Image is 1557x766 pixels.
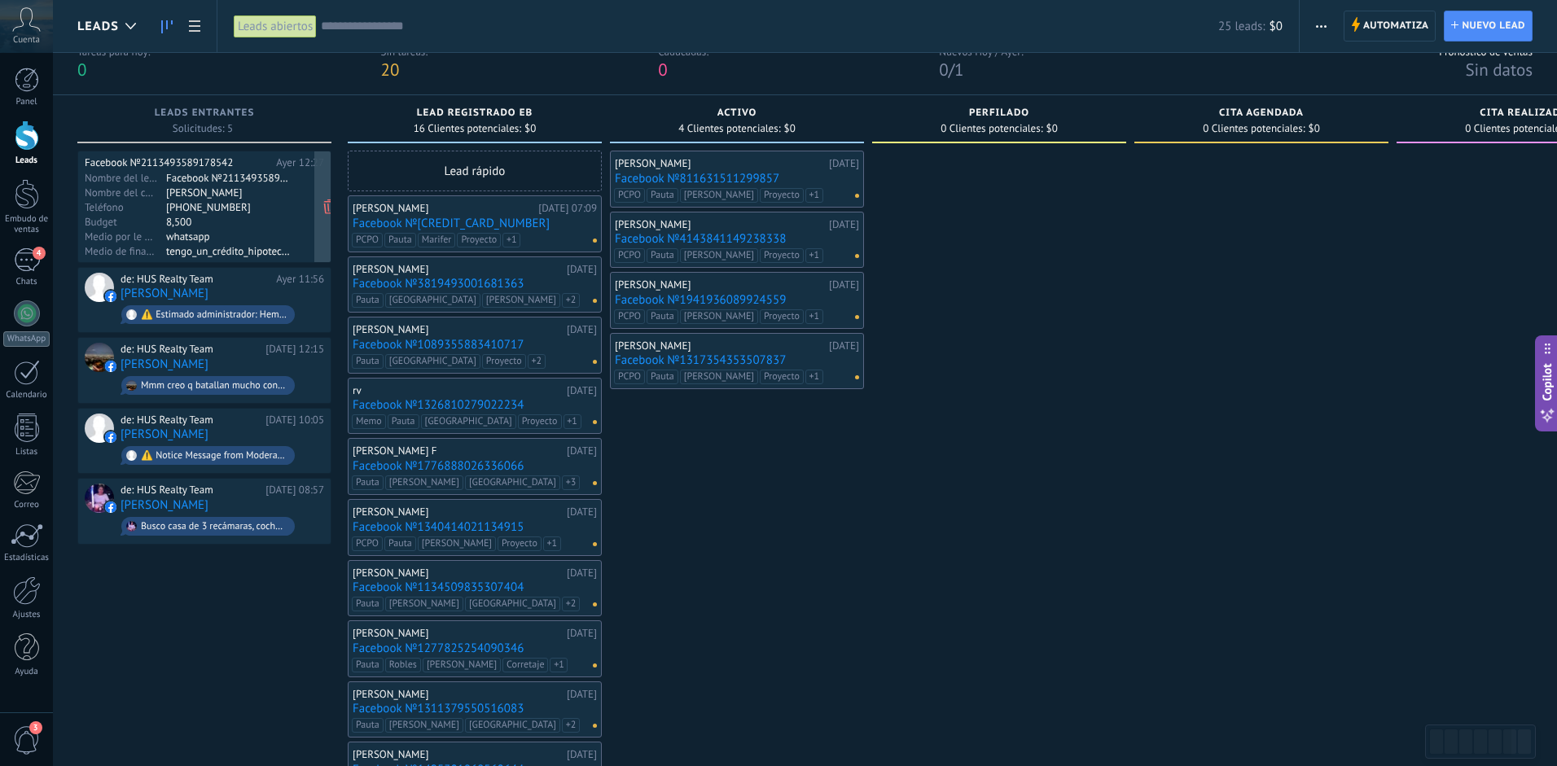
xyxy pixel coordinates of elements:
[417,107,533,119] span: Lead Registrado EB
[949,59,954,81] span: /
[141,450,287,462] div: ⚠️ Notice Message from Moderation Team to Page Admins Group We would like to inform you that your...
[121,287,208,300] a: [PERSON_NAME]
[680,309,758,324] span: [PERSON_NAME]
[1270,19,1283,34] span: $0
[352,293,384,308] span: Pauta
[85,171,166,184] div: Nombre del lead
[717,107,757,119] span: ACTIVO
[276,273,324,286] div: Ayer 11:56
[3,610,50,620] div: Ajustes
[77,19,119,34] span: Leads
[465,475,560,490] span: [GEOGRAPHIC_DATA]
[593,663,597,668] span: No hay nada asignado
[85,200,166,213] div: Teléfono
[105,291,116,302] img: facebook-sm.svg
[1462,11,1525,41] span: Nuevo lead
[567,627,597,640] div: [DATE]
[1143,107,1380,121] div: Cita agendada
[615,172,859,186] a: Facebook №811631511299857
[1465,59,1533,81] span: Sin datos
[1309,124,1320,134] span: $0
[121,273,270,286] div: de: HUS Realty Team
[85,484,114,513] div: Aida Rivera
[1539,363,1555,401] span: Copilot
[423,658,501,672] span: [PERSON_NAME]
[388,414,419,429] span: Pauta
[385,658,421,672] span: Robles
[615,339,825,352] div: [PERSON_NAME]
[121,414,260,427] div: de: HUS Realty Team
[680,248,758,263] span: [PERSON_NAME]
[353,217,597,230] a: Facebook №[CREDIT_CARD_NUMBER]
[85,230,166,243] div: Medio por le que desea ser contactado
[593,420,597,424] span: No hay nada asignado
[356,107,594,121] div: Lead Registrado EB
[593,724,597,728] span: No hay nada asignado
[678,124,780,134] span: 4 Clientes potenciales:
[614,188,645,203] span: PCPO
[1219,107,1304,119] span: Cita agendada
[353,338,597,352] a: Facebook №1089355883410717
[593,360,597,364] span: No hay nada asignado
[29,721,42,734] span: 3
[353,520,597,534] a: Facebook №1340414021134915
[414,124,521,134] span: 16 Clientes potenciales:
[614,248,645,263] span: PCPO
[85,273,114,302] div: Antonia Ramirez
[348,151,602,191] div: Lead rápido
[265,484,324,497] div: [DATE] 08:57
[567,506,597,519] div: [DATE]
[647,248,678,263] span: Pauta
[524,124,536,134] span: $0
[760,309,804,324] span: Proyecto
[3,667,50,677] div: Ayuda
[121,498,208,512] a: [PERSON_NAME]
[593,299,597,303] span: No hay nada asignado
[680,188,758,203] span: [PERSON_NAME]
[181,11,208,42] a: Lista
[465,597,560,611] span: [GEOGRAPHIC_DATA]
[954,59,963,81] span: 1
[829,339,859,352] div: [DATE]
[3,155,50,166] div: Leads
[421,414,516,429] span: [GEOGRAPHIC_DATA]
[1203,124,1305,134] span: 0 Clientes potenciales:
[593,481,597,485] span: No hay nada asignado
[353,688,563,701] div: [PERSON_NAME]
[105,431,116,443] img: facebook-sm.svg
[353,748,563,761] div: [PERSON_NAME]
[353,277,597,291] a: Facebook №3819493001681363
[353,444,563,457] div: [PERSON_NAME] F
[352,718,384,733] span: Pauta
[352,475,384,490] span: Pauta
[105,501,116,513] img: facebook-sm.svg
[3,277,50,287] div: Chats
[615,278,825,291] div: [PERSON_NAME]
[465,718,560,733] span: [GEOGRAPHIC_DATA]
[1444,11,1533,42] a: Nuevo lead
[3,390,50,401] div: Calendario
[829,218,859,231] div: [DATE]
[593,602,597,606] span: No hay nada asignado
[85,244,166,257] div: Medio de financiamiento
[647,309,678,324] span: Pauta
[85,215,166,228] div: Budget
[855,315,859,319] span: No hay nada asignado
[121,343,260,356] div: de: HUS Realty Team
[880,107,1118,121] div: Perfilado
[855,194,859,198] span: No hay nada asignado
[680,370,758,384] span: [PERSON_NAME]
[352,414,386,429] span: Memo
[567,567,597,580] div: [DATE]
[385,354,480,369] span: [GEOGRAPHIC_DATA]
[969,107,1029,119] span: Perfilado
[352,658,384,672] span: Pauta
[614,370,645,384] span: PCPO
[77,59,86,81] span: 0
[121,427,208,441] a: [PERSON_NAME]
[385,718,463,733] span: [PERSON_NAME]
[418,233,456,247] span: Marifer
[538,202,597,215] div: [DATE] 07:09
[173,124,233,134] span: Solicitudes: 5
[567,444,597,457] div: [DATE]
